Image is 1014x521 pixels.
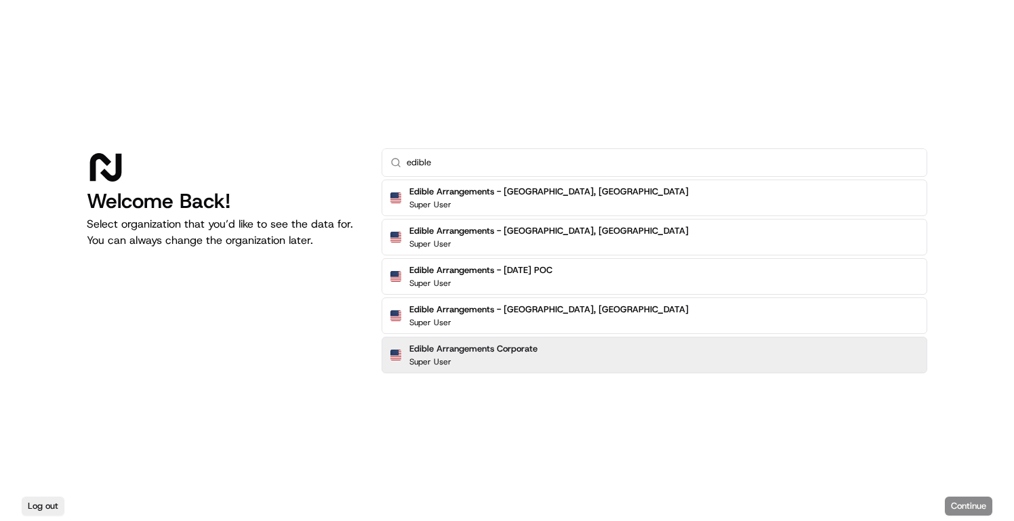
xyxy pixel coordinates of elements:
p: Super User [409,238,451,249]
div: Suggestions [382,177,927,376]
h2: Edible Arrangements - [GEOGRAPHIC_DATA], [GEOGRAPHIC_DATA] [409,304,689,316]
img: Flag of us [390,192,401,203]
img: Flag of us [390,232,401,243]
img: Flag of us [390,310,401,321]
h2: Edible Arrangements - [GEOGRAPHIC_DATA], [GEOGRAPHIC_DATA] [409,186,689,198]
p: Super User [409,317,451,328]
p: Super User [409,356,451,367]
h1: Welcome Back! [87,189,360,213]
img: Flag of us [390,271,401,282]
p: Super User [409,278,451,289]
img: Flag of us [390,350,401,360]
h2: Edible Arrangements Corporate [409,343,538,355]
input: Type to search... [407,149,918,176]
h2: Edible Arrangements - [GEOGRAPHIC_DATA], [GEOGRAPHIC_DATA] [409,225,689,237]
p: Super User [409,199,451,210]
button: Log out [22,497,64,516]
h2: Edible Arrangements - [DATE] POC [409,264,552,276]
p: Select organization that you’d like to see the data for. You can always change the organization l... [87,216,360,249]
